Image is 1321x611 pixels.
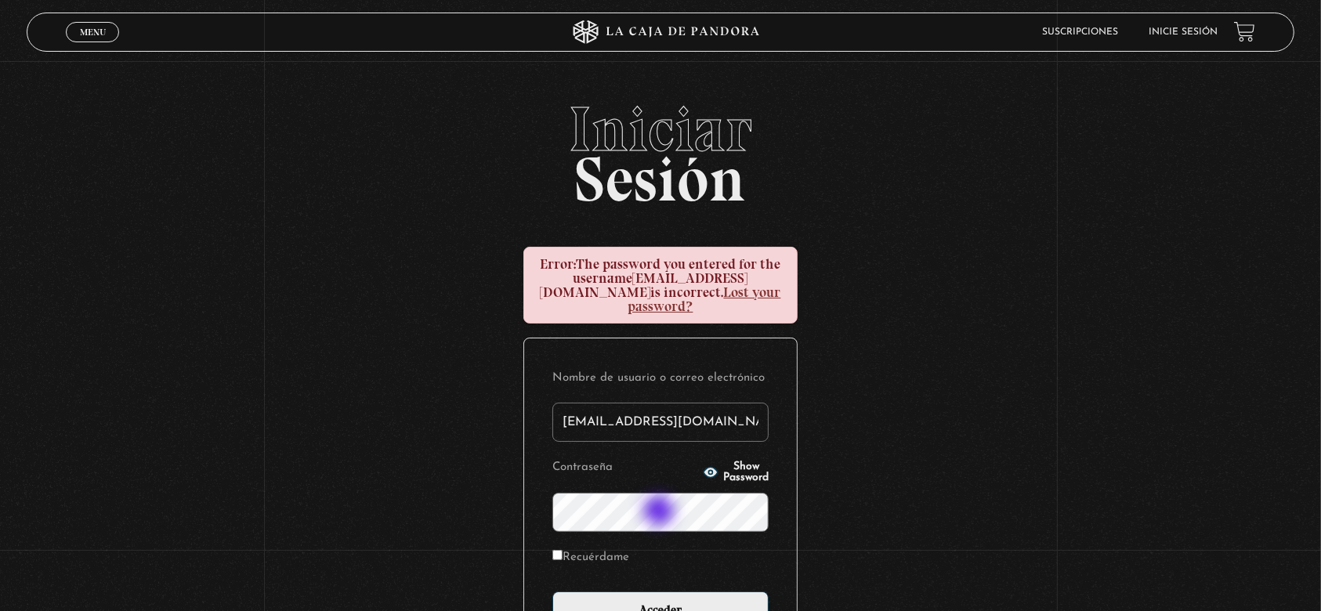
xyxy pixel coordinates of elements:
a: Suscripciones [1042,27,1118,37]
label: Nombre de usuario o correo electrónico [552,367,769,391]
h2: Sesión [27,98,1295,198]
label: Recuérdame [552,546,629,570]
button: Show Password [703,461,769,483]
strong: Error: [541,255,577,273]
div: The password you entered for the username is incorrect. [523,247,798,324]
span: Menu [80,27,106,37]
span: Show Password [723,461,769,483]
a: Lost your password? [628,284,781,315]
strong: [EMAIL_ADDRESS][DOMAIN_NAME] [541,269,748,301]
span: Cerrar [74,40,111,51]
span: Iniciar [27,98,1295,161]
a: View your shopping cart [1234,21,1255,42]
a: Inicie sesión [1149,27,1218,37]
input: Recuérdame [552,550,563,560]
label: Contraseña [552,456,698,480]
